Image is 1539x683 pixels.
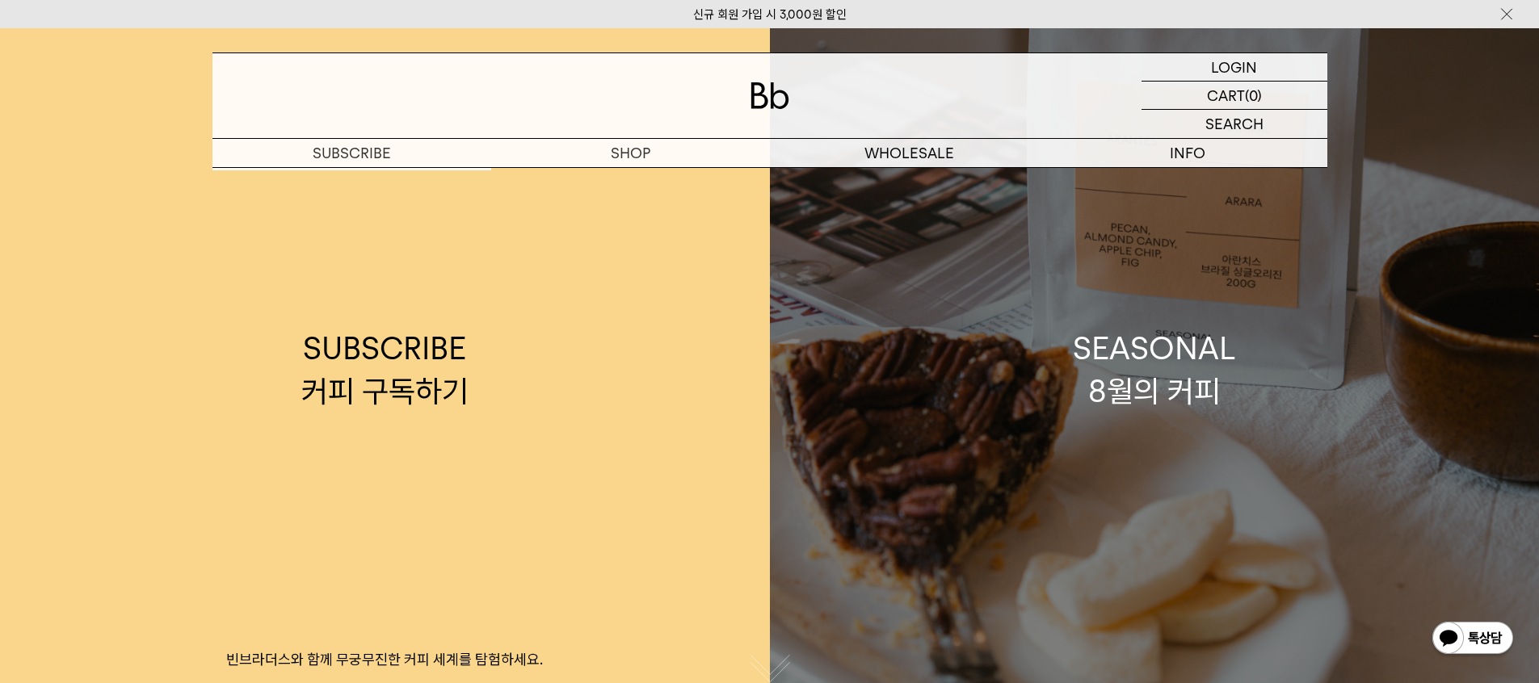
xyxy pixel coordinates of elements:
[212,139,491,167] a: SUBSCRIBE
[1142,53,1327,82] a: LOGIN
[491,139,770,167] a: SHOP
[1205,110,1264,138] p: SEARCH
[1211,53,1257,81] p: LOGIN
[1049,139,1327,167] p: INFO
[212,168,491,195] a: 커피 구독하기
[770,139,1049,167] p: WHOLESALE
[1142,82,1327,110] a: CART (0)
[1073,327,1236,413] div: SEASONAL 8월의 커피
[1207,82,1245,109] p: CART
[301,327,469,413] div: SUBSCRIBE 커피 구독하기
[1431,620,1515,659] img: 카카오톡 채널 1:1 채팅 버튼
[1245,82,1262,109] p: (0)
[751,82,789,109] img: 로고
[693,7,847,22] a: 신규 회원 가입 시 3,000원 할인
